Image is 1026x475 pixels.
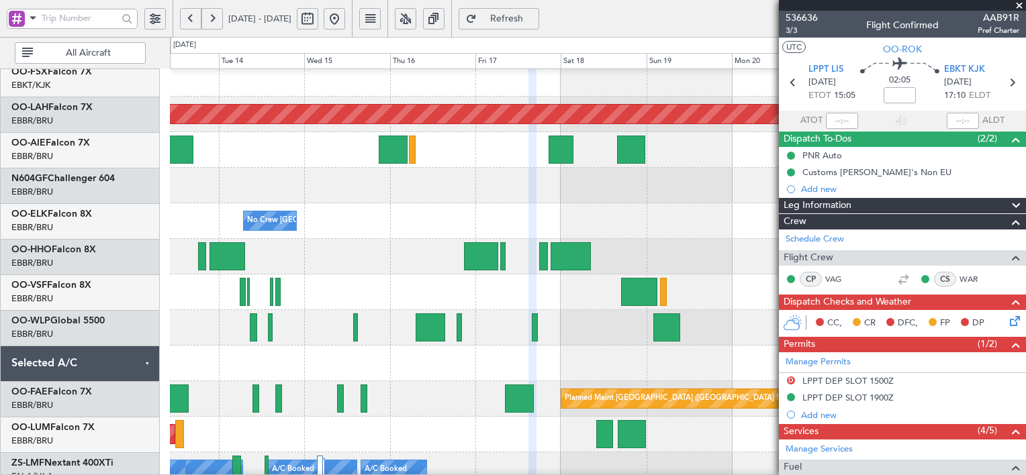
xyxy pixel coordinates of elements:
[647,53,732,69] div: Sun 19
[784,460,802,475] span: Fuel
[11,458,113,468] a: ZS-LMFNextant 400XTi
[802,166,951,178] div: Customs [PERSON_NAME]'s Non EU
[11,245,96,254] a: OO-HHOFalcon 8X
[782,41,806,53] button: UTC
[11,221,53,233] a: EBBR/BRU
[11,174,48,183] span: N604GF
[866,18,939,32] div: Flight Confirmed
[475,53,561,69] div: Fri 17
[834,89,855,103] span: 15:05
[808,63,843,76] span: LPPT LIS
[11,103,48,112] span: OO-LAH
[11,458,44,468] span: ZS-LMF
[786,11,818,25] span: 536636
[247,211,472,231] div: No Crew [GEOGRAPHIC_DATA] ([GEOGRAPHIC_DATA] National)
[11,245,52,254] span: OO-HHO
[784,214,806,229] span: Crew
[11,257,53,269] a: EBBR/BRU
[786,356,851,369] a: Manage Permits
[561,53,646,69] div: Sat 18
[802,392,894,403] div: LPPT DEP SLOT 1900Z
[808,89,831,103] span: ETOT
[11,316,105,325] a: OO-WLPGlobal 5500
[11,115,53,127] a: EBBR/BRU
[784,198,851,213] span: Leg Information
[11,209,48,219] span: OO-ELK
[978,423,997,437] span: (4/5)
[786,443,853,456] a: Manage Services
[11,316,50,325] span: OO-WLP
[173,40,196,51] div: [DATE]
[940,317,950,330] span: FP
[11,435,53,447] a: EBBR/BRU
[802,150,842,161] div: PNR Auto
[11,423,95,432] a: OO-LUMFalcon 7X
[826,113,858,129] input: --:--
[898,317,918,330] span: DFC,
[459,8,539,30] button: Refresh
[934,272,956,286] div: CS
[11,150,53,162] a: EBBR/BRU
[982,114,1005,127] span: ALDT
[784,250,833,266] span: Flight Crew
[36,48,141,58] span: All Aircraft
[11,103,93,112] a: OO-LAHFalcon 7X
[11,209,92,219] a: OO-ELKFalcon 8X
[802,375,894,386] div: LPPT DEP SLOT 1500Z
[304,53,389,69] div: Wed 15
[825,273,855,285] a: VAG
[11,423,50,432] span: OO-LUM
[784,131,851,147] span: Dispatch To-Dos
[786,233,844,246] a: Schedule Crew
[801,409,1019,421] div: Add new
[978,131,997,146] span: (2/2)
[883,42,922,56] span: OO-ROK
[732,53,817,69] div: Mon 20
[972,317,984,330] span: DP
[784,337,815,352] span: Permits
[11,174,115,183] a: N604GFChallenger 604
[11,67,48,76] span: OO-FSX
[800,114,823,127] span: ATOT
[784,424,819,439] span: Services
[889,74,911,87] span: 02:05
[978,25,1019,36] span: Pref Charter
[784,295,911,310] span: Dispatch Checks and Weather
[11,387,48,397] span: OO-FAE
[15,42,146,64] button: All Aircraft
[801,183,1019,195] div: Add new
[11,280,47,290] span: OO-VSF
[11,293,53,305] a: EBBR/BRU
[864,317,876,330] span: CR
[390,53,475,69] div: Thu 16
[219,53,304,69] div: Tue 14
[969,89,990,103] span: ELDT
[786,25,818,36] span: 3/3
[42,8,118,28] input: Trip Number
[11,138,90,148] a: OO-AIEFalcon 7X
[11,67,92,76] a: OO-FSXFalcon 7X
[11,79,50,91] a: EBKT/KJK
[944,89,966,103] span: 17:10
[808,76,836,89] span: [DATE]
[978,337,997,351] span: (1/2)
[133,53,218,69] div: Mon 13
[11,280,91,290] a: OO-VSFFalcon 8X
[11,138,46,148] span: OO-AIE
[978,11,1019,25] span: AAB91R
[11,399,53,411] a: EBBR/BRU
[228,13,291,25] span: [DATE] - [DATE]
[827,317,842,330] span: CC,
[960,273,990,285] a: WAR
[11,387,92,397] a: OO-FAEFalcon 7X
[787,376,795,384] button: D
[944,76,972,89] span: [DATE]
[944,63,985,76] span: EBKT KJK
[800,272,822,286] div: CP
[11,186,53,198] a: EBBR/BRU
[479,14,534,23] span: Refresh
[11,328,53,340] a: EBBR/BRU
[565,388,808,409] div: Planned Maint [GEOGRAPHIC_DATA] ([GEOGRAPHIC_DATA] National)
